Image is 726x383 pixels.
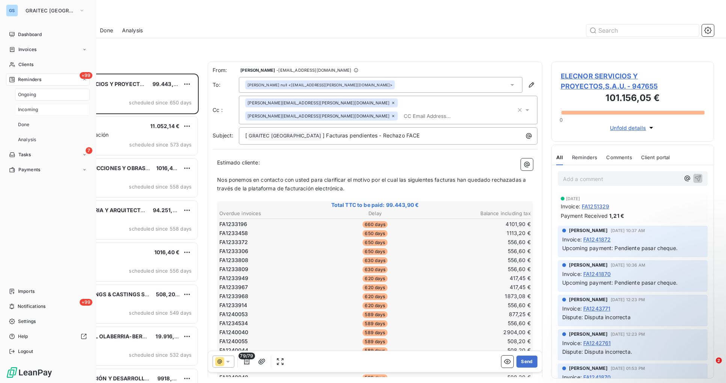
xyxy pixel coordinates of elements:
td: 1113,20 € [427,229,531,237]
span: Dashboard [18,31,42,38]
span: Upcoming payment: Pendiente pasar cheque. [562,245,678,251]
td: 508,20 € [427,373,531,381]
input: CC Email Address... [401,110,488,122]
span: FA1233914 [219,302,247,309]
td: 4101,90 € [427,220,531,228]
span: FA1233306 [219,247,248,255]
span: - [EMAIL_ADDRESS][DOMAIN_NAME] [276,68,351,72]
span: AYESA INGENIERIA Y ARQUITECTURA S.A. [53,207,164,213]
span: ARCELORMITTAL OLABERRIA-BERGARA,S .L. [53,333,171,339]
span: ELECNOR SERVICIOS Y PROYECTOS,S.A.U. [53,81,166,87]
td: 556,60 € [427,247,531,255]
span: FA1233808 [219,256,248,264]
span: Payments [18,166,40,173]
span: From: [213,66,239,74]
td: 1873,08 € [427,292,531,300]
span: [DATE] 01:53 PM [611,366,645,371]
img: Logo LeanPay [6,366,53,378]
span: FA1233949 [219,274,248,282]
th: Overdue invoices [219,210,323,217]
span: [PERSON_NAME] [569,365,608,372]
span: FA1240055 [219,338,248,345]
span: Total TTC to be paid: 99.443,90 € [218,201,532,209]
span: Analysis [122,27,143,34]
label: To: [213,81,239,89]
td: 556,60 € [427,319,531,327]
span: Imports [18,288,35,295]
span: 620 days [362,284,387,291]
span: 508,20 € [156,291,180,297]
button: Send [516,356,537,368]
span: 7 [86,147,92,154]
td: 556,60 € [427,238,531,246]
label: Cc : [213,106,239,114]
span: [DATE] 10:37 AM [611,228,645,233]
h3: 101.156,05 € [561,91,705,106]
span: [PERSON_NAME][EMAIL_ADDRESS][PERSON_NAME][DOMAIN_NAME] [248,114,389,118]
span: GRAITEC [GEOGRAPHIC_DATA] [248,132,322,140]
span: [PERSON_NAME] [569,331,608,338]
span: +99 [80,299,92,306]
span: IDS CONSTRUCCIÓN Y DESARROLLOS, S.A.U [53,375,171,381]
span: FA1241870 [583,270,611,278]
span: Logout [18,348,33,355]
span: 589 days [362,320,387,327]
span: Dispute: Disputa incorrecta. [562,348,632,355]
a: Help [6,330,90,342]
span: FA1233809 [219,265,248,273]
td: 556,60 € [427,256,531,264]
span: 19.916,18 € [155,333,185,339]
span: Invoice : [561,202,580,210]
span: Invoice : [562,339,582,347]
iframe: Intercom live chat [700,357,718,375]
span: Invoice : [562,270,582,278]
span: [PERSON_NAME] [569,227,608,234]
span: Done [100,27,113,34]
span: Unfold details [610,124,646,132]
span: EHISA CONSTRUCCIONES Y OBRAS S.A. [53,165,158,171]
span: FA1233372 [219,238,248,246]
span: Invoice : [562,305,582,312]
span: Comments [607,154,632,160]
span: [PERSON_NAME] [240,68,275,72]
span: Subject: [213,132,233,139]
span: Estimado cliente: [217,159,260,166]
span: Reminders [18,76,41,83]
span: +99 [80,72,92,79]
span: Done [18,121,30,128]
span: FA1240048 [219,374,248,381]
span: Reminders [572,154,597,160]
span: 660 days [362,221,388,228]
span: [PERSON_NAME][EMAIL_ADDRESS][PERSON_NAME][DOMAIN_NAME] [248,101,389,105]
td: 877,25 € [427,310,531,318]
input: Search [586,24,699,36]
td: 556,60 € [427,265,531,273]
span: Invoice : [562,235,582,243]
span: [PERSON_NAME] null [248,82,287,87]
span: FA1233967 [219,283,248,291]
div: grid [36,74,199,383]
span: scheduled since 650 days [129,100,192,106]
span: Notifications [18,303,45,310]
span: FA1240040 [219,329,248,336]
td: 508,20 € [427,346,531,354]
span: 589 days [362,311,387,318]
span: Upcoming payment: Pendiente pasar cheque. [562,279,678,286]
span: GRAITEC [GEOGRAPHIC_DATA] [26,8,76,14]
span: FA1243771 [583,305,610,312]
span: Tasks [18,151,31,158]
span: REINOSA FORGINGS & CASTINGS S.L. [53,291,152,297]
span: Client portal [641,154,670,160]
span: Invoices [18,46,36,53]
span: 589 days [362,347,387,354]
span: scheduled since 532 days [129,352,192,358]
span: 1,21 € [609,212,624,220]
span: FA1233968 [219,293,248,300]
span: Dispute: Disputa incorrecta [562,314,631,320]
iframe: Intercom notifications message [576,310,726,363]
span: 94.251,23 € [153,207,185,213]
span: Payment Received [561,212,608,220]
span: 1016,40 € [156,165,181,171]
span: 650 days [362,230,387,237]
span: [ [245,132,247,139]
